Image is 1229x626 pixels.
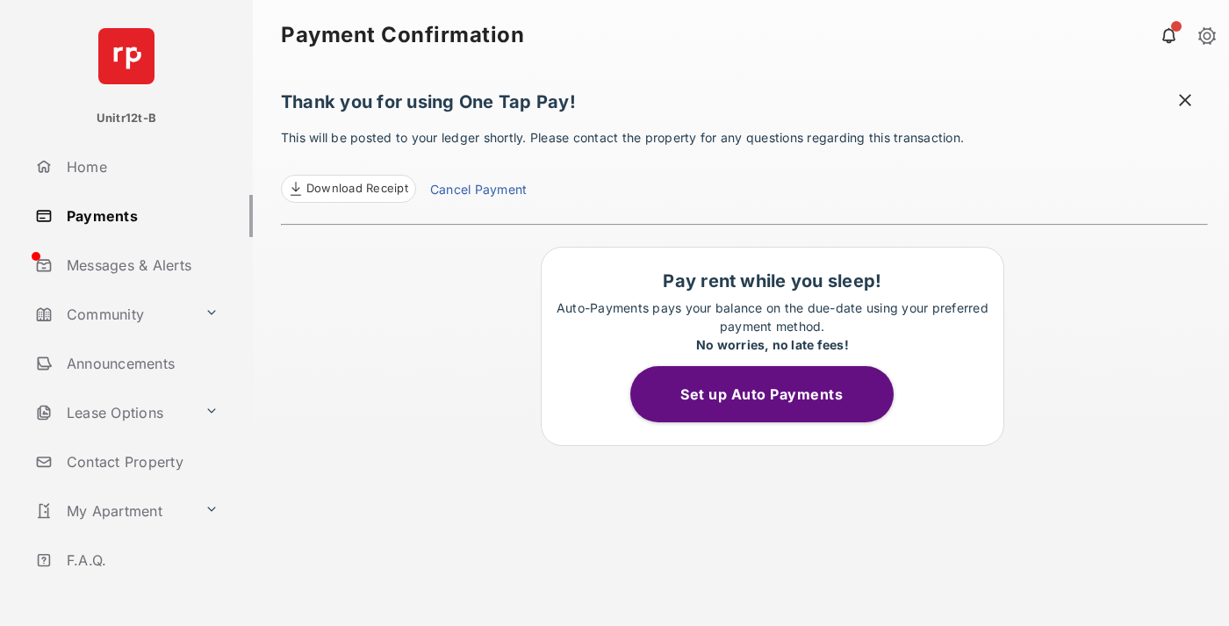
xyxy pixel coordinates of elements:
button: Set up Auto Payments [630,366,894,422]
a: Payments [28,195,253,237]
a: Home [28,146,253,188]
a: Cancel Payment [430,180,527,203]
p: Unitr12t-B [97,110,156,127]
a: Lease Options [28,392,198,434]
strong: Payment Confirmation [281,25,524,46]
a: Messages & Alerts [28,244,253,286]
a: Announcements [28,342,253,385]
a: My Apartment [28,490,198,532]
h1: Pay rent while you sleep! [550,270,995,291]
img: svg+xml;base64,PHN2ZyB4bWxucz0iaHR0cDovL3d3dy53My5vcmcvMjAwMC9zdmciIHdpZHRoPSI2NCIgaGVpZ2h0PSI2NC... [98,28,155,84]
span: Download Receipt [306,180,408,198]
a: Download Receipt [281,175,416,203]
h1: Thank you for using One Tap Pay! [281,91,1208,121]
a: F.A.Q. [28,539,253,581]
a: Set up Auto Payments [630,385,915,403]
a: Community [28,293,198,335]
p: This will be posted to your ledger shortly. Please contact the property for any questions regardi... [281,128,1208,203]
a: Contact Property [28,441,253,483]
div: No worries, no late fees! [550,335,995,354]
p: Auto-Payments pays your balance on the due-date using your preferred payment method. [550,299,995,354]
